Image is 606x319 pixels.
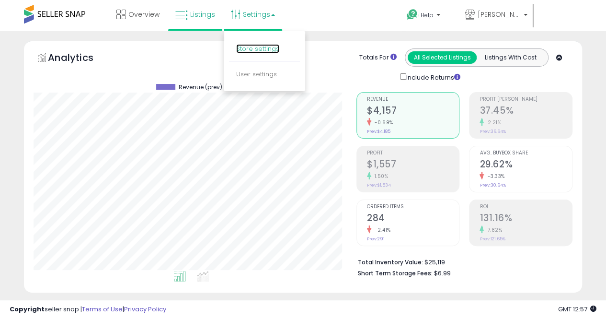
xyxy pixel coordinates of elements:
a: Terms of Use [82,305,123,314]
h2: 131.16% [480,213,572,225]
span: Profit [367,151,459,156]
small: 1.50% [371,173,389,180]
a: User settings [236,70,277,79]
h2: $1,557 [367,159,459,172]
a: Help [399,1,457,31]
li: $25,119 [358,256,565,267]
b: Short Term Storage Fees: [358,269,433,277]
div: Include Returns [393,71,472,83]
span: Avg. Buybox Share [480,151,572,156]
button: Listings With Cost [476,51,545,64]
span: Revenue (prev) [179,84,222,91]
span: Ordered Items [367,204,459,210]
span: Listings [190,10,215,19]
small: 2.21% [484,119,501,126]
h2: 37.45% [480,105,572,118]
small: -3.33% [484,173,504,180]
span: [PERSON_NAME] Online Stores [478,10,521,19]
h2: 284 [367,213,459,225]
small: 7.82% [484,226,502,234]
a: Privacy Policy [124,305,166,314]
div: Totals For [359,53,397,62]
div: seller snap | | [10,305,166,314]
small: Prev: $1,534 [367,182,391,188]
small: -2.41% [371,226,391,234]
small: Prev: 121.65% [480,236,505,242]
h5: Analytics [48,51,112,67]
span: Profit [PERSON_NAME] [480,97,572,102]
span: Overview [128,10,160,19]
small: Prev: 30.64% [480,182,505,188]
small: Prev: 36.64% [480,129,505,134]
span: Help [421,11,434,19]
h2: 29.62% [480,159,572,172]
small: Prev: $4,185 [367,129,390,134]
small: -0.69% [371,119,393,126]
span: Revenue [367,97,459,102]
h2: $4,157 [367,105,459,118]
strong: Copyright [10,305,45,314]
small: Prev: 291 [367,236,385,242]
span: $6.99 [434,269,451,278]
button: All Selected Listings [408,51,477,64]
span: ROI [480,204,572,210]
a: Store settings [236,44,279,53]
b: Total Inventory Value: [358,258,423,266]
span: 2025-08-11 12:57 GMT [558,305,596,314]
i: Get Help [406,9,418,21]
